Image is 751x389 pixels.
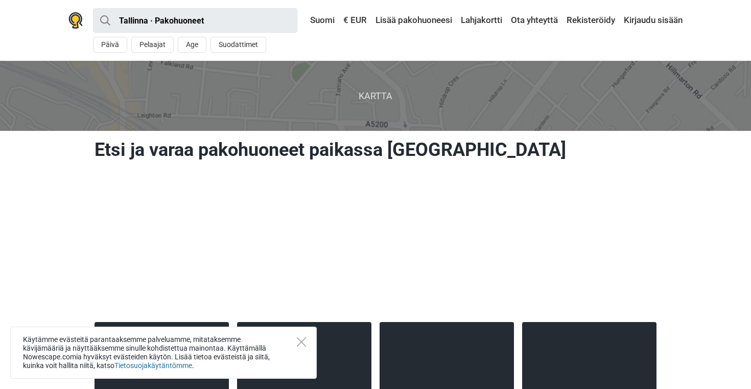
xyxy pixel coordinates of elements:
iframe: Advertisement [90,174,661,317]
a: Lisää pakohuoneesi [373,11,455,30]
a: Kirjaudu sisään [621,11,683,30]
img: Nowescape logo [68,12,83,29]
button: Suodattimet [210,37,266,53]
input: kokeile “London” [93,8,297,33]
img: Suomi [303,17,310,24]
button: Päivä [93,37,127,53]
a: Tietosuojakäytäntömme [114,361,192,370]
a: € EUR [341,11,369,30]
button: Close [297,337,306,347]
a: Lahjakortti [458,11,505,30]
a: Suomi [300,11,337,30]
button: Age [178,37,206,53]
h1: Etsi ja varaa pakohuoneet paikassa [GEOGRAPHIC_DATA] [95,139,656,161]
a: Rekisteröidy [564,11,618,30]
a: Ota yhteyttä [508,11,560,30]
button: Pelaajat [131,37,174,53]
div: Käytämme evästeitä parantaaksemme palveluamme, mitataksemme kävijämääriä ja näyttääksemme sinulle... [10,327,317,379]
